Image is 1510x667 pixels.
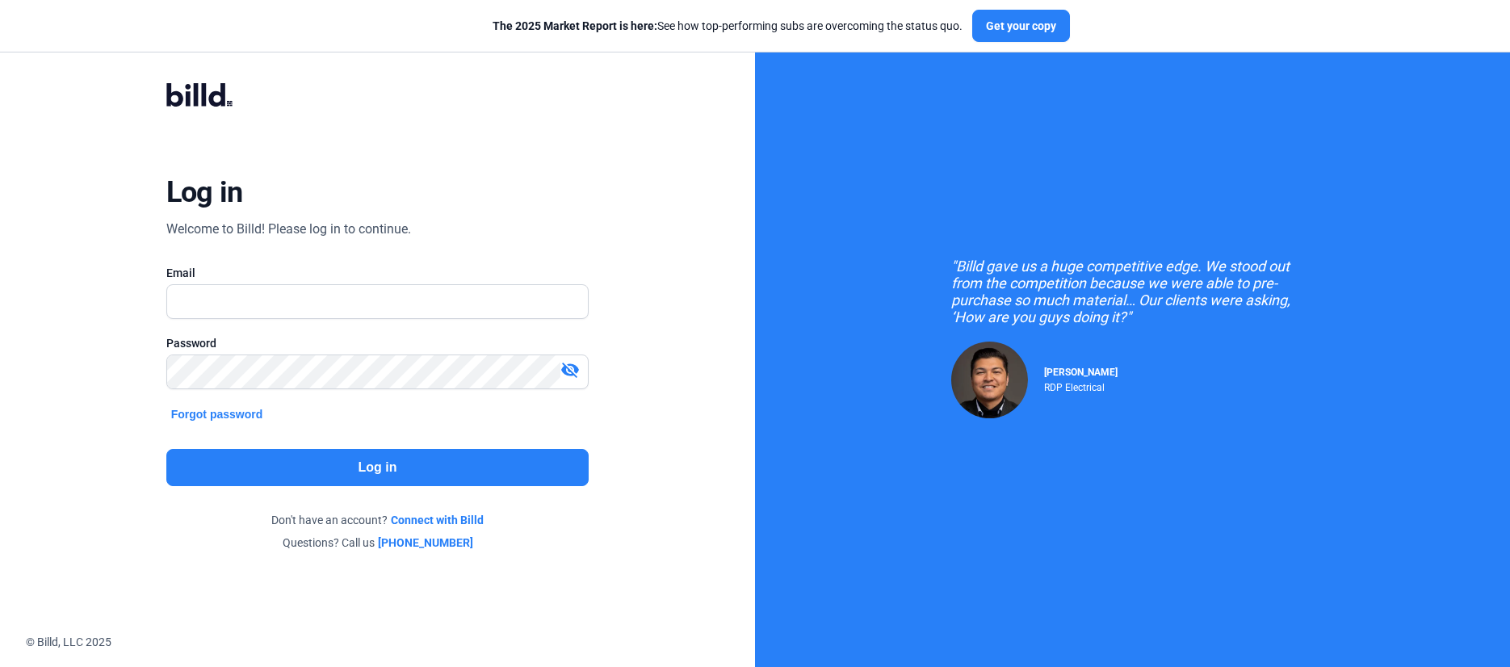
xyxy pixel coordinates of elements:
a: Connect with Billd [391,512,484,528]
span: The 2025 Market Report is here: [493,19,657,32]
div: Log in [166,174,243,210]
a: [PHONE_NUMBER] [378,535,473,551]
button: Get your copy [972,10,1070,42]
div: Don't have an account? [166,512,589,528]
div: See how top-performing subs are overcoming the status quo. [493,18,963,34]
div: Email [166,265,589,281]
img: Raul Pacheco [951,342,1028,418]
div: RDP Electrical [1044,378,1118,393]
mat-icon: visibility_off [560,360,580,380]
div: Questions? Call us [166,535,589,551]
button: Log in [166,449,589,486]
div: Welcome to Billd! Please log in to continue. [166,220,411,239]
button: Forgot password [166,405,268,423]
div: "Billd gave us a huge competitive edge. We stood out from the competition because we were able to... [951,258,1315,325]
span: [PERSON_NAME] [1044,367,1118,378]
div: Password [166,335,589,351]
